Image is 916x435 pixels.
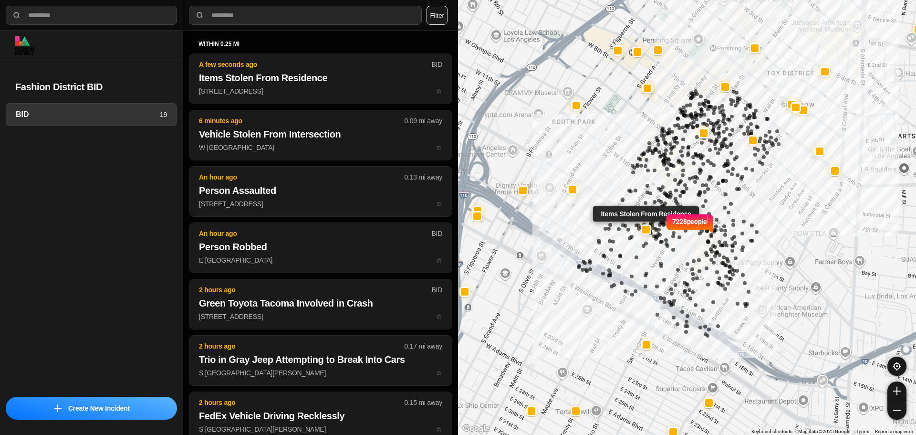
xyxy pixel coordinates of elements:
[195,11,205,20] img: search
[189,425,452,433] a: 2 hours ago0.15 mi awayFedEx Vehicle Driving RecklesslyS [GEOGRAPHIC_DATA][PERSON_NAME]star
[16,109,160,120] h3: BID
[199,368,442,378] p: S [GEOGRAPHIC_DATA][PERSON_NAME]
[189,223,452,273] button: An hour agoBIDPerson RobbedE [GEOGRAPHIC_DATA]star
[199,60,431,69] p: A few seconds ago
[887,382,906,401] button: zoom-in
[199,116,405,126] p: 6 minutes ago
[431,229,442,238] p: BID
[893,362,901,371] img: recenter
[199,86,442,96] p: [STREET_ADDRESS]
[199,297,442,310] h2: Green Toyota Tacoma Involved in Crash
[405,116,442,126] p: 0.09 mi away
[199,341,405,351] p: 2 hours ago
[198,40,443,48] h5: within 0.25 mi
[54,404,62,412] img: icon
[436,144,442,151] span: star
[436,200,442,208] span: star
[189,279,452,329] button: 2 hours agoBIDGreen Toyota Tacoma Involved in Crash[STREET_ADDRESS]star
[189,53,452,104] button: A few seconds agoBIDItems Stolen From Residence[STREET_ADDRESS]star
[199,353,442,366] h2: Trio in Gray Jeep Attempting to Break Into Cars
[672,217,708,238] p: 7228 people
[887,357,906,376] button: recenter
[856,429,869,434] a: Terms (opens in new tab)
[160,110,167,119] p: 19
[436,87,442,95] span: star
[199,409,442,423] h2: FedEx Vehicle Driving Recklessly
[12,11,21,20] img: search
[665,213,672,234] img: notch
[189,87,452,95] a: A few seconds agoBIDItems Stolen From Residence[STREET_ADDRESS]star
[875,429,913,434] a: Report a map error
[68,403,130,413] p: Create New Incident
[189,335,452,386] button: 2 hours ago0.17 mi awayTrio in Gray Jeep Attempting to Break Into CarsS [GEOGRAPHIC_DATA][PERSON_...
[6,397,177,420] button: iconCreate New Incident
[427,6,448,25] button: Filter
[405,341,442,351] p: 0.17 mi away
[641,224,651,235] button: Items Stolen From Residence
[893,406,901,414] img: zoom-out
[199,199,442,209] p: [STREET_ADDRESS]
[405,398,442,407] p: 0.15 mi away
[707,213,714,234] img: notch
[199,240,442,254] h2: Person Robbed
[199,398,405,407] p: 2 hours ago
[798,429,850,434] span: Map data ©2025 Google
[189,143,452,151] a: 6 minutes ago0.09 mi awayVehicle Stolen From IntersectionW [GEOGRAPHIC_DATA]star
[405,172,442,182] p: 0.13 mi away
[436,425,442,433] span: star
[199,285,431,295] p: 2 hours ago
[887,401,906,420] button: zoom-out
[431,60,442,69] p: BID
[460,423,492,435] img: Google
[199,143,442,152] p: W [GEOGRAPHIC_DATA]
[189,312,452,320] a: 2 hours agoBIDGreen Toyota Tacoma Involved in Crash[STREET_ADDRESS]star
[199,184,442,197] h2: Person Assaulted
[751,428,792,435] button: Keyboard shortcuts
[893,387,901,395] img: zoom-in
[199,172,405,182] p: An hour ago
[593,206,698,222] div: Items Stolen From Residence
[199,71,442,85] h2: Items Stolen From Residence
[189,200,452,208] a: An hour ago0.13 mi awayPerson Assaulted[STREET_ADDRESS]star
[189,256,452,264] a: An hour agoBIDPerson RobbedE [GEOGRAPHIC_DATA]star
[199,229,431,238] p: An hour ago
[189,369,452,377] a: 2 hours ago0.17 mi awayTrio in Gray Jeep Attempting to Break Into CarsS [GEOGRAPHIC_DATA][PERSON_...
[199,424,442,434] p: S [GEOGRAPHIC_DATA][PERSON_NAME]
[436,256,442,264] span: star
[15,80,167,94] h2: Fashion District BID
[431,285,442,295] p: BID
[460,423,492,435] a: Open this area in Google Maps (opens a new window)
[436,369,442,377] span: star
[199,312,442,321] p: [STREET_ADDRESS]
[189,110,452,160] button: 6 minutes ago0.09 mi awayVehicle Stolen From IntersectionW [GEOGRAPHIC_DATA]star
[189,166,452,217] button: An hour ago0.13 mi awayPerson Assaulted[STREET_ADDRESS]star
[436,313,442,320] span: star
[199,127,442,141] h2: Vehicle Stolen From Intersection
[199,255,442,265] p: E [GEOGRAPHIC_DATA]
[6,103,177,126] a: BID19
[15,36,34,55] img: logo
